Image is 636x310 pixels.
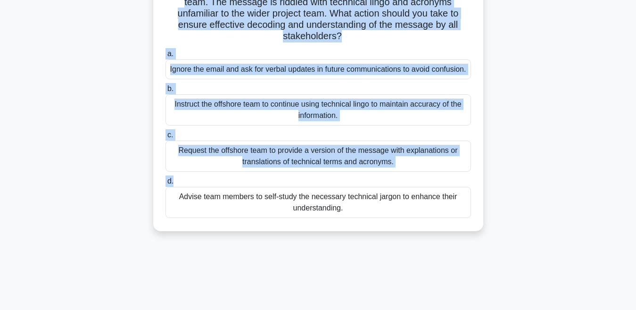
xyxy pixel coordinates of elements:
div: Advise team members to self-study the necessary technical jargon to enhance their understanding. [165,187,471,218]
span: c. [167,131,173,139]
div: Ignore the email and ask for verbal updates in future communications to avoid confusion. [165,59,471,79]
span: d. [167,177,173,185]
div: Instruct the offshore team to continue using technical lingo to maintain accuracy of the informat... [165,94,471,126]
div: Request the offshore team to provide a version of the message with explanations or translations o... [165,141,471,172]
span: b. [167,84,173,92]
span: a. [167,50,173,58]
